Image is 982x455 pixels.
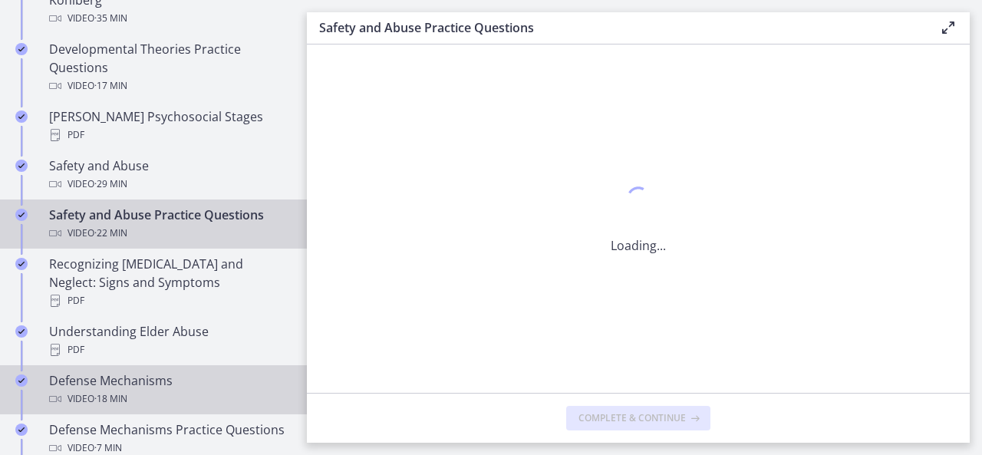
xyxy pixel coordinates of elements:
div: Defense Mechanisms [49,371,288,408]
div: 1 [611,183,666,218]
button: Complete & continue [566,406,710,430]
i: Completed [15,110,28,123]
i: Completed [15,258,28,270]
div: Video [49,77,288,95]
div: Safety and Abuse [49,157,288,193]
div: Recognizing [MEDICAL_DATA] and Neglect: Signs and Symptoms [49,255,288,310]
div: Developmental Theories Practice Questions [49,40,288,95]
div: PDF [49,341,288,359]
i: Completed [15,325,28,338]
div: Video [49,390,288,408]
i: Completed [15,209,28,221]
div: PDF [49,292,288,310]
div: PDF [49,126,288,144]
div: Video [49,224,288,242]
span: · 22 min [94,224,127,242]
h3: Safety and Abuse Practice Questions [319,18,914,37]
div: Video [49,9,288,28]
i: Completed [15,43,28,55]
div: Safety and Abuse Practice Questions [49,206,288,242]
i: Completed [15,160,28,172]
p: Loading... [611,236,666,255]
i: Completed [15,424,28,436]
span: · 17 min [94,77,127,95]
div: [PERSON_NAME] Psychosocial Stages [49,107,288,144]
div: Video [49,175,288,193]
span: · 29 min [94,175,127,193]
span: · 35 min [94,9,127,28]
div: Understanding Elder Abuse [49,322,288,359]
i: Completed [15,374,28,387]
span: Complete & continue [578,412,686,424]
span: · 18 min [94,390,127,408]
